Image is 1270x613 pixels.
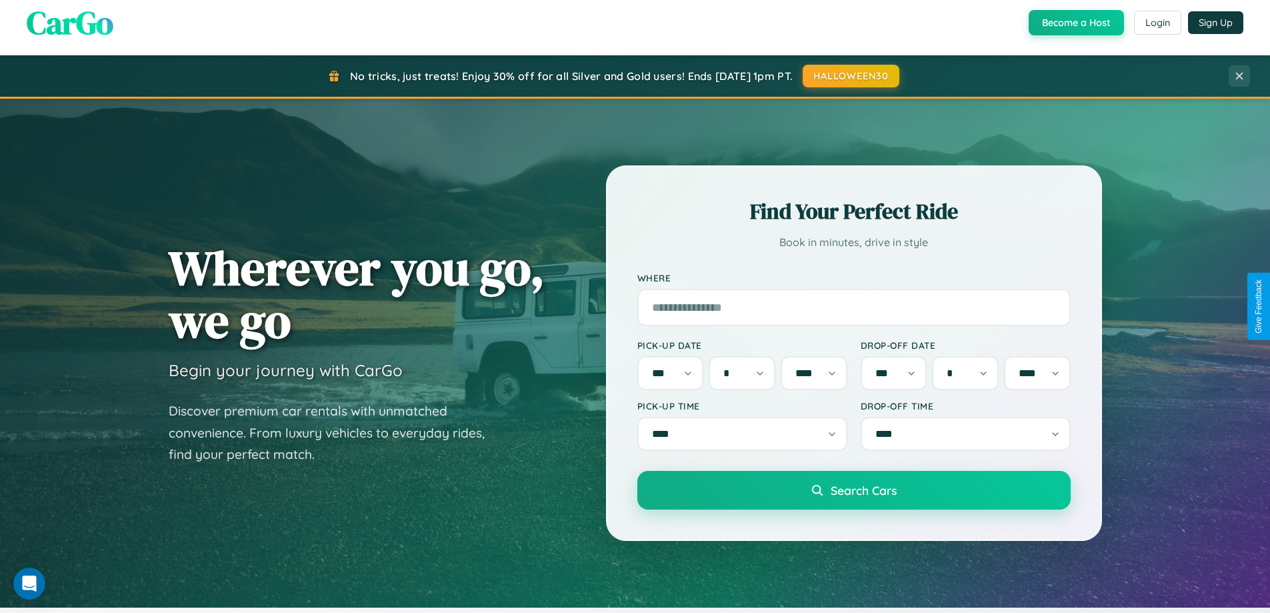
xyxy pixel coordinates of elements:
h2: Find Your Perfect Ride [637,197,1071,226]
label: Drop-off Time [861,400,1071,412]
button: Become a Host [1029,10,1124,35]
iframe: Intercom live chat [13,568,45,600]
button: Login [1134,11,1181,35]
label: Pick-up Time [637,400,847,412]
h3: Begin your journey with CarGo [169,360,403,380]
button: Sign Up [1188,11,1243,34]
p: Discover premium car rentals with unmatched convenience. From luxury vehicles to everyday rides, ... [169,400,502,466]
label: Pick-up Date [637,340,847,351]
button: Search Cars [637,471,1071,510]
label: Drop-off Date [861,340,1071,351]
span: Search Cars [831,483,897,498]
label: Where [637,272,1071,283]
span: No tricks, just treats! Enjoy 30% off for all Silver and Gold users! Ends [DATE] 1pm PT. [350,69,793,83]
div: Give Feedback [1254,279,1263,334]
p: Book in minutes, drive in style [637,233,1071,252]
button: HALLOWEEN30 [803,65,899,87]
span: CarGo [27,1,113,45]
h1: Wherever you go, we go [169,241,545,347]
